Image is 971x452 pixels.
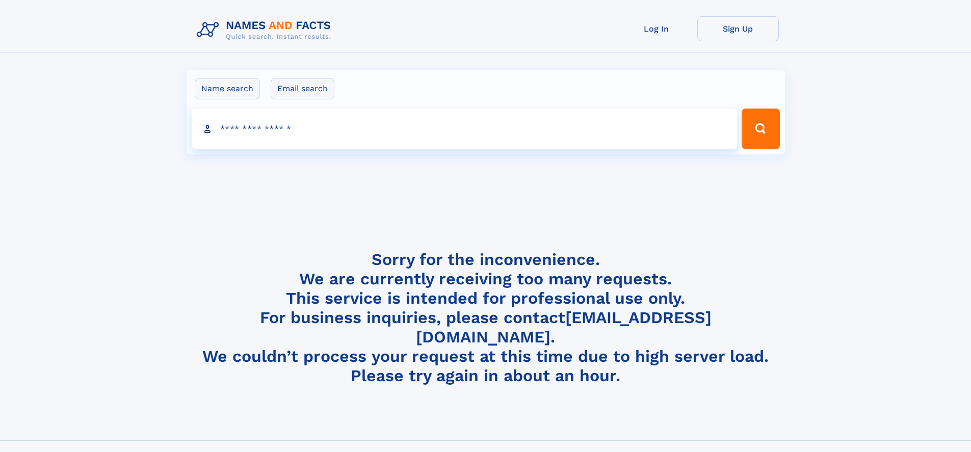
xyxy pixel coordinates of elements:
[742,109,779,149] button: Search Button
[616,16,697,41] a: Log In
[271,78,334,99] label: Email search
[195,78,260,99] label: Name search
[193,16,339,44] img: Logo Names and Facts
[416,308,712,347] a: [EMAIL_ADDRESS][DOMAIN_NAME]
[697,16,779,41] a: Sign Up
[192,109,738,149] input: search input
[193,250,779,386] h4: Sorry for the inconvenience. We are currently receiving too many requests. This service is intend...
